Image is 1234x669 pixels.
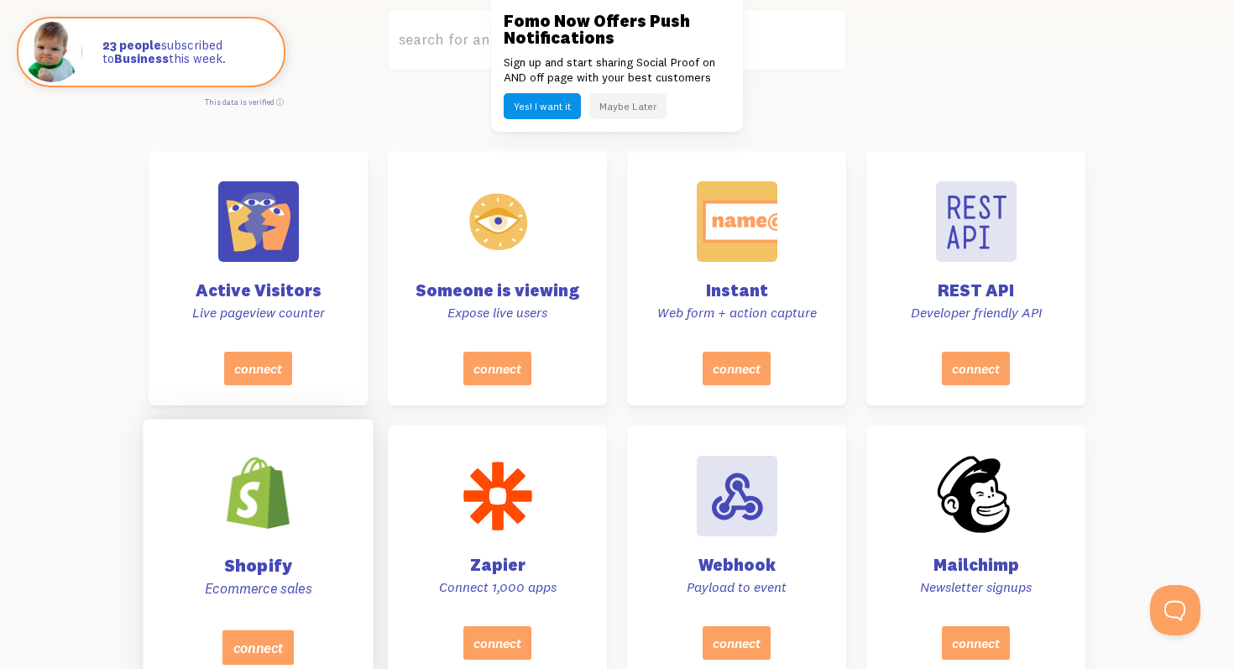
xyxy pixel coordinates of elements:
button: connect [222,630,294,665]
a: Instant Web form + action capture connect [627,151,846,405]
h4: REST API [886,282,1065,299]
button: connect [942,352,1010,385]
iframe: Help Scout Beacon - Open [1150,585,1200,635]
p: Ecommerce sales [165,579,353,598]
h4: Instant [647,282,826,299]
strong: 23 people [102,37,161,53]
p: Web form + action capture [647,304,826,321]
p: Live pageview counter [169,304,348,321]
h4: Active Visitors [169,282,348,299]
p: Payload to event [647,578,826,596]
button: connect [942,625,1010,659]
img: Fomo [22,22,82,82]
h3: Fomo Now Offers Push Notifications [504,13,730,46]
strong: Business [114,50,169,66]
p: Expose live users [408,304,587,321]
p: Developer friendly API [886,304,1065,321]
button: Maybe Later [589,93,667,119]
button: Yes! I want it [504,93,581,119]
h4: Someone is viewing [408,282,587,299]
p: subscribed to this week. [102,39,267,66]
button: connect [703,352,771,385]
h4: Webhook [647,557,826,573]
button: connect [703,625,771,659]
h4: Mailchimp [886,557,1065,573]
a: This data is verified ⓘ [205,97,284,107]
h4: Zapier [408,557,587,573]
h4: Shopify [165,557,353,574]
a: REST API Developer friendly API connect [866,151,1085,405]
p: Newsletter signups [886,578,1065,596]
label: search for an integration [388,9,846,71]
a: Active Visitors Live pageview counter connect [149,151,368,405]
p: Connect 1,000 apps [408,578,587,596]
button: connect [224,352,292,385]
button: connect [463,625,531,659]
a: Someone is viewing Expose live users connect [388,151,607,405]
p: Sign up and start sharing Social Proof on AND off page with your best customers [504,55,730,85]
button: connect [463,352,531,385]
